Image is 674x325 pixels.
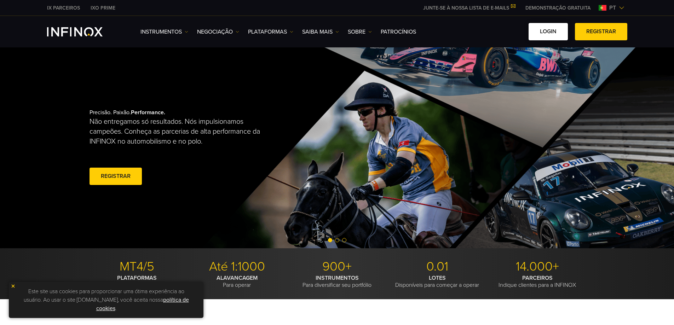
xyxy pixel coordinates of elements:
[140,28,188,36] a: Instrumentos
[90,274,184,289] p: Com ferramentas de trading modernas
[131,109,165,116] strong: Performance.
[197,28,239,36] a: NEGOCIAÇÃO
[381,28,416,36] a: Patrocínios
[328,238,332,242] span: Go to slide 1
[190,274,284,289] p: Para operar
[11,284,16,289] img: yellow close icon
[90,168,142,185] a: Registrar
[217,274,258,282] strong: ALAVANCAGEM
[12,285,200,314] p: Este site usa cookies para proporcionar uma ótima experiência ao usuário. Ao usar o site [DOMAIN_...
[90,117,268,146] p: Não entregamos só resultados. Nós impulsionamos campeões. Conheça as parcerias de alta performanc...
[575,23,627,40] a: Registrar
[290,259,385,274] p: 900+
[522,274,553,282] strong: PARCEIROS
[429,274,446,282] strong: LOTES
[42,4,85,12] a: INFINOX
[342,238,346,242] span: Go to slide 3
[335,238,339,242] span: Go to slide 2
[90,98,312,198] div: Precisão. Paixão.
[316,274,359,282] strong: INSTRUMENTOS
[390,259,485,274] p: 0.01
[490,259,585,274] p: 14.000+
[490,274,585,289] p: Indique clientes para a INFINOX
[47,27,119,36] a: INFINOX Logo
[85,4,121,12] a: INFINOX
[90,259,184,274] p: MT4/5
[348,28,372,36] a: SOBRE
[390,274,485,289] p: Disponíveis para começar a operar
[302,28,339,36] a: Saiba mais
[606,4,619,12] span: pt
[520,4,596,12] a: INFINOX MENU
[290,274,385,289] p: Para diversificar seu portfólio
[248,28,293,36] a: PLATAFORMAS
[529,23,568,40] a: Login
[117,274,157,282] strong: PLATAFORMAS
[418,5,520,11] a: JUNTE-SE À NOSSA LISTA DE E-MAILS
[190,259,284,274] p: Até 1:1000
